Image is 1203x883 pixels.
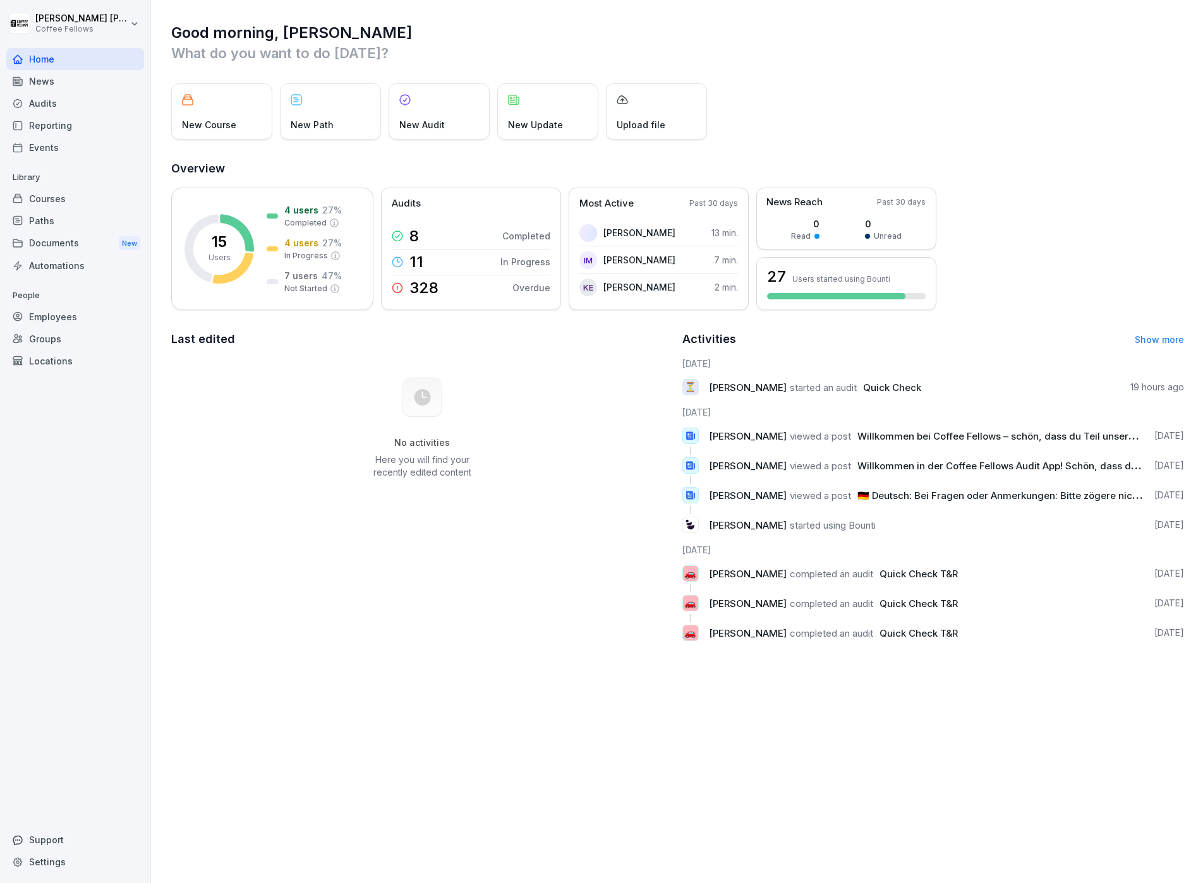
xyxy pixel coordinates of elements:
[6,232,144,255] a: DocumentsNew
[682,405,1185,419] h6: [DATE]
[790,460,851,472] span: viewed a post
[284,250,328,261] p: In Progress
[790,627,873,639] span: completed an audit
[409,280,438,296] p: 328
[1154,627,1184,639] p: [DATE]
[1154,519,1184,531] p: [DATE]
[791,231,811,242] p: Read
[1154,459,1184,472] p: [DATE]
[880,568,958,580] span: Quick Check T&R
[1154,597,1184,610] p: [DATE]
[603,226,675,239] p: [PERSON_NAME]
[790,598,873,610] span: completed an audit
[715,280,738,294] p: 2 min.
[6,210,144,232] a: Paths
[409,255,423,270] p: 11
[322,269,342,282] p: 47 %
[684,594,696,612] p: 🚗
[284,203,318,217] p: 4 users
[1154,567,1184,580] p: [DATE]
[791,217,819,231] p: 0
[358,437,486,448] h5: No activities
[684,624,696,642] p: 🚗
[6,255,144,277] a: Automations
[579,251,597,269] div: IM
[171,160,1184,177] h2: Overview
[209,252,231,263] p: Users
[790,519,876,531] span: started using Bounti
[212,234,227,249] p: 15
[1154,429,1184,442] p: [DATE]
[171,330,674,348] h2: Last edited
[6,136,144,159] a: Events
[6,48,144,70] a: Home
[6,232,144,255] div: Documents
[766,195,823,210] p: News Reach
[284,236,318,249] p: 4 users
[863,381,921,393] span: Quick Check
[6,285,144,306] p: People
[684,565,696,582] p: 🚗
[877,196,926,208] p: Past 30 days
[508,118,563,131] p: New Update
[684,378,696,396] p: ⏳
[790,568,873,580] span: completed an audit
[6,851,144,873] div: Settings
[709,627,787,639] span: [PERSON_NAME]
[6,350,144,372] a: Locations
[682,357,1185,370] h6: [DATE]
[709,568,787,580] span: [PERSON_NAME]
[767,266,786,287] h3: 27
[1130,381,1184,393] p: 19 hours ago
[617,118,665,131] p: Upload file
[1135,334,1184,345] a: Show more
[284,283,327,294] p: Not Started
[709,598,787,610] span: [PERSON_NAME]
[709,460,787,472] span: [PERSON_NAME]
[689,198,738,209] p: Past 30 days
[1154,489,1184,502] p: [DATE]
[322,203,342,217] p: 27 %
[792,274,890,284] p: Users started using Bounti
[682,330,736,348] h2: Activities
[409,229,419,244] p: 8
[6,188,144,210] a: Courses
[392,196,421,211] p: Audits
[714,253,738,267] p: 7 min.
[880,627,958,639] span: Quick Check T&R
[790,381,857,393] span: started an audit
[6,167,144,188] p: Library
[579,279,597,296] div: KE
[6,306,144,328] a: Employees
[500,255,550,268] p: In Progress
[358,454,486,479] p: Here you will find your recently edited content
[512,281,550,294] p: Overdue
[709,430,787,442] span: [PERSON_NAME]
[322,236,342,249] p: 27 %
[171,43,1184,63] p: What do you want to do [DATE]?
[790,430,851,442] span: viewed a post
[6,92,144,114] a: Audits
[709,490,787,502] span: [PERSON_NAME]
[603,280,675,294] p: [PERSON_NAME]
[682,543,1185,556] h6: [DATE]
[182,118,236,131] p: New Course
[711,226,738,239] p: 13 min.
[399,118,445,131] p: New Audit
[119,236,140,251] div: New
[874,231,902,242] p: Unread
[603,253,675,267] p: [PERSON_NAME]
[709,381,787,393] span: [PERSON_NAME]
[579,196,634,211] p: Most Active
[865,217,902,231] p: 0
[284,269,318,282] p: 7 users
[6,114,144,136] a: Reporting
